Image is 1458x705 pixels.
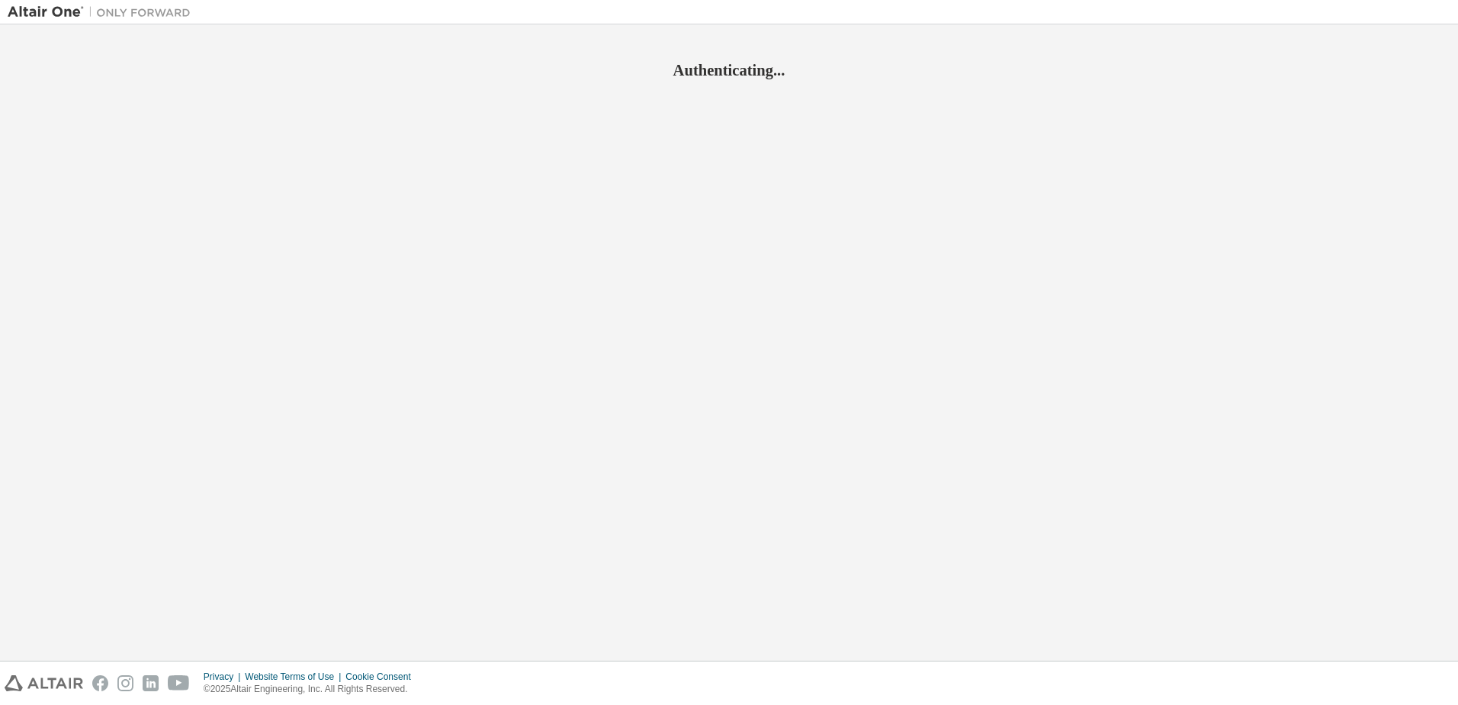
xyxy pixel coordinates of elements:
img: Altair One [8,5,198,20]
p: © 2025 Altair Engineering, Inc. All Rights Reserved. [204,683,420,696]
img: youtube.svg [168,675,190,691]
div: Cookie Consent [345,671,419,683]
img: linkedin.svg [143,675,159,691]
img: altair_logo.svg [5,675,83,691]
img: instagram.svg [117,675,133,691]
h2: Authenticating... [8,60,1450,80]
div: Privacy [204,671,245,683]
div: Website Terms of Use [245,671,345,683]
img: facebook.svg [92,675,108,691]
